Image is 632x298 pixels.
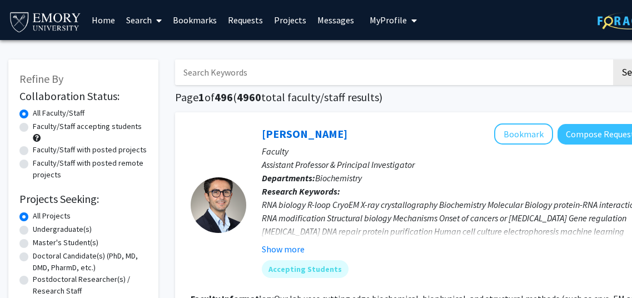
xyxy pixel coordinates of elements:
button: Show more [262,242,305,256]
button: Add Charles Bou-Nader to Bookmarks [494,123,553,145]
label: Postdoctoral Researcher(s) / Research Staff [33,274,147,297]
label: Faculty/Staff with posted projects [33,144,147,156]
label: Doctoral Candidate(s) (PhD, MD, DMD, PharmD, etc.) [33,250,147,274]
mat-chip: Accepting Students [262,260,349,278]
input: Search Keywords [175,59,611,85]
b: Research Keywords: [262,186,340,197]
a: Requests [222,1,268,39]
span: Biochemistry [315,172,362,183]
a: Projects [268,1,312,39]
label: Faculty/Staff with posted remote projects [33,157,147,181]
b: Departments: [262,172,315,183]
label: All Faculty/Staff [33,107,84,119]
iframe: Chat [8,248,47,290]
span: My Profile [370,14,407,26]
span: Refine By [19,72,63,86]
a: Bookmarks [167,1,222,39]
a: Home [86,1,121,39]
a: Messages [312,1,360,39]
label: Undergraduate(s) [33,223,92,235]
img: Emory University Logo [8,9,82,34]
a: Search [121,1,167,39]
label: Master's Student(s) [33,237,98,249]
h2: Projects Seeking: [19,192,147,206]
h2: Collaboration Status: [19,90,147,103]
span: 4960 [237,90,261,104]
label: Faculty/Staff accepting students [33,121,142,132]
span: 1 [198,90,205,104]
span: 496 [215,90,233,104]
label: All Projects [33,210,71,222]
a: [PERSON_NAME] [262,127,347,141]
